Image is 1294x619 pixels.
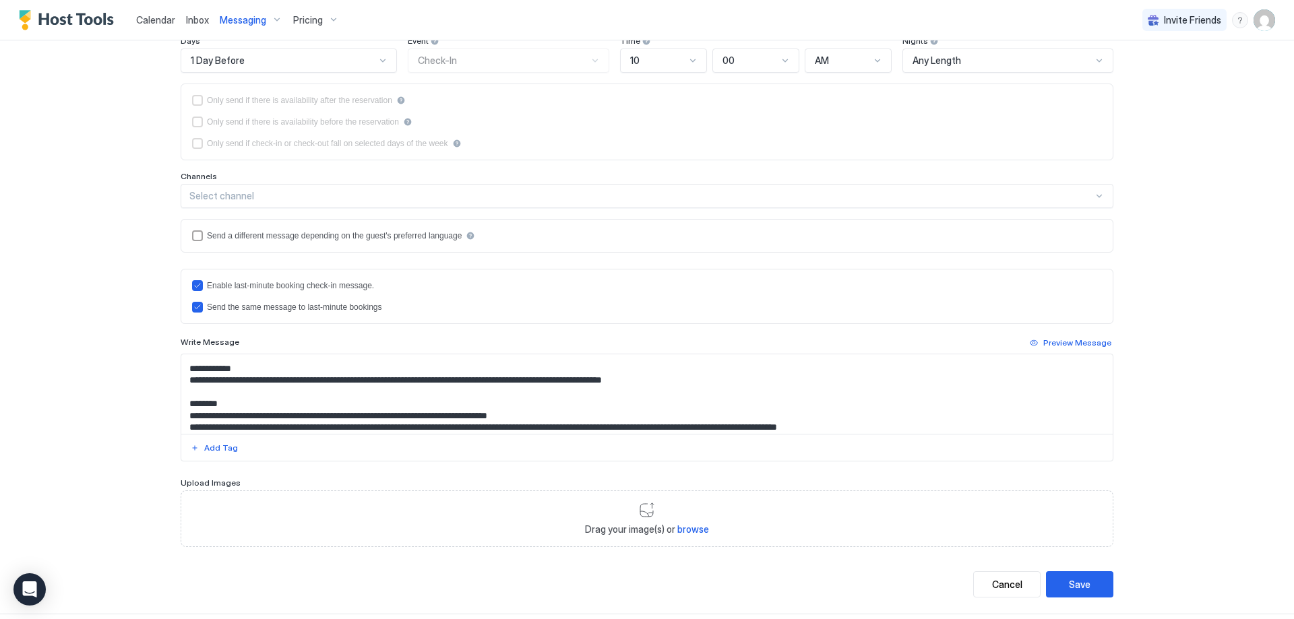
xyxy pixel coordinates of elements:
[913,55,961,67] span: Any Length
[408,36,429,46] span: Event
[1043,337,1111,349] div: Preview Message
[136,14,175,26] span: Calendar
[181,337,239,347] span: Write Message
[1046,571,1113,597] button: Save
[192,95,1102,106] div: afterReservation
[220,14,266,26] span: Messaging
[181,354,1113,434] textarea: Input Field
[189,190,1093,202] div: Select channel
[189,440,240,456] button: Add Tag
[1164,14,1221,26] span: Invite Friends
[181,478,241,488] span: Upload Images
[181,36,200,46] span: Days
[207,117,399,127] div: Only send if there is availability before the reservation
[192,138,1102,149] div: isLimited
[630,55,640,67] span: 10
[992,577,1022,591] div: Cancel
[192,117,1102,127] div: beforeReservation
[186,13,209,27] a: Inbox
[207,281,374,290] div: Enable last-minute booking check-in message.
[722,55,735,67] span: 00
[192,302,1102,313] div: lastMinuteMessageIsTheSame
[207,231,462,240] div: Send a different message depending on the guest's preferred language
[1254,9,1275,31] div: User profile
[293,14,323,26] span: Pricing
[1028,335,1113,351] button: Preview Message
[136,13,175,27] a: Calendar
[815,55,829,67] span: AM
[191,55,245,67] span: 1 Day Before
[585,523,709,535] span: Drag your image(s) or
[186,14,209,26] span: Inbox
[13,573,46,606] div: Open Intercom Messenger
[181,171,217,181] span: Channels
[192,280,1102,291] div: lastMinuteMessageEnabled
[207,302,381,312] div: Send the same message to last-minute bookings
[207,96,392,105] div: Only send if there is availability after the reservation
[19,10,120,30] a: Host Tools Logo
[677,523,709,535] span: browse
[207,139,448,148] div: Only send if check-in or check-out fall on selected days of the week
[1069,577,1090,591] div: Save
[1232,12,1248,28] div: menu
[620,36,640,46] span: Time
[902,36,928,46] span: Nights
[192,230,1102,241] div: languagesEnabled
[204,442,238,454] div: Add Tag
[973,571,1041,597] button: Cancel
